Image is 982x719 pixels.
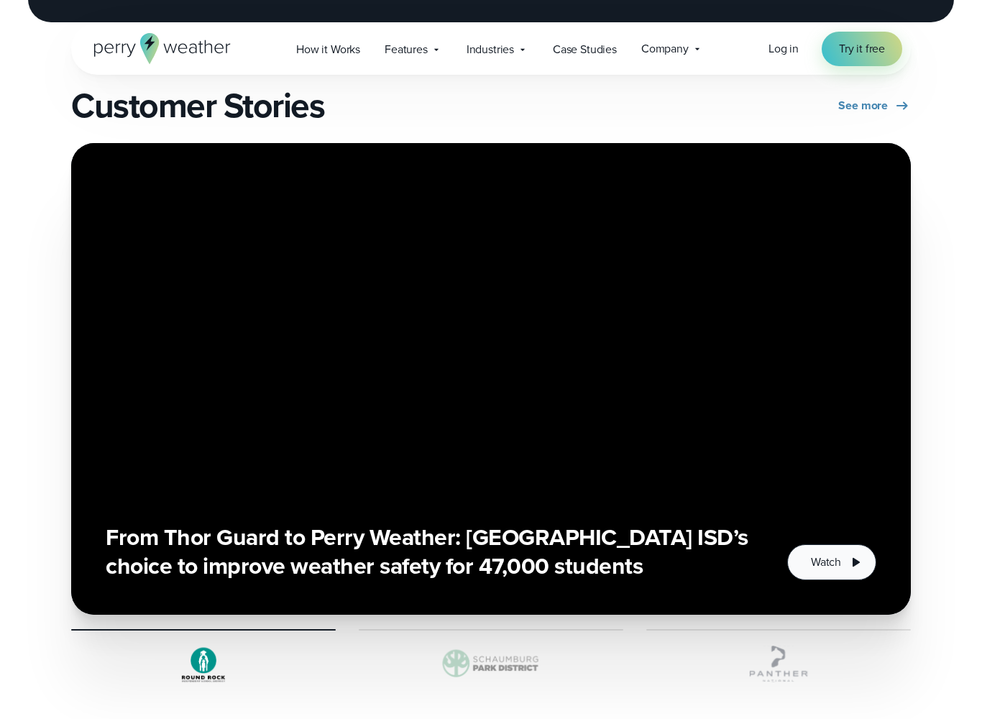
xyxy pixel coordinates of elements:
[838,97,911,114] a: See more
[822,32,902,66] a: Try it free
[553,41,617,58] span: Case Studies
[768,40,799,57] span: Log in
[385,41,428,58] span: Features
[71,86,482,126] h2: Customer Stories
[71,143,911,615] div: slideshow
[646,642,911,685] img: Panther-National.svg
[467,41,514,58] span: Industries
[641,40,689,58] span: Company
[811,554,841,571] span: Watch
[768,40,799,58] a: Log in
[284,35,372,64] a: How it Works
[296,41,360,58] span: How it Works
[71,642,336,685] img: Round Rock ISD Logo
[71,143,911,615] div: 1 of 3
[359,642,623,685] img: Schaumburg-Park-District-1.svg
[839,40,885,58] span: Try it free
[106,523,753,580] h3: From Thor Guard to Perry Weather: [GEOGRAPHIC_DATA] ISD’s choice to improve weather safety for 47...
[541,35,629,64] a: Case Studies
[838,97,888,114] span: See more
[787,544,876,580] button: Watch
